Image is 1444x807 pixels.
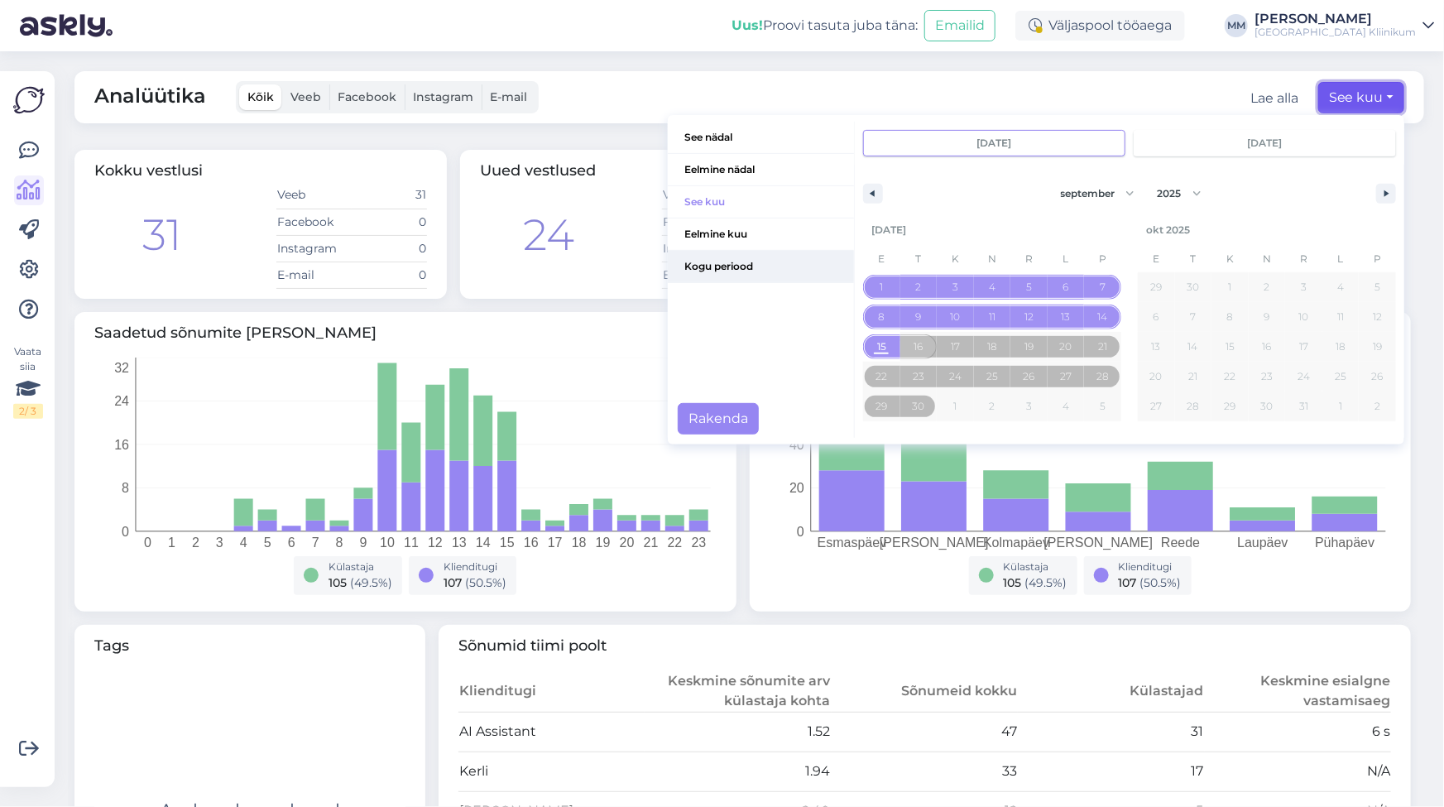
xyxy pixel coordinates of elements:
button: 22 [863,362,900,391]
span: 19 [1373,332,1382,362]
button: 1 [863,272,900,302]
button: 14 [1084,302,1121,332]
span: 29 [876,391,887,421]
span: L [1322,246,1360,272]
span: 17 [1299,332,1308,362]
button: 17 [1285,332,1322,362]
span: Uued vestlused [480,161,596,180]
button: 13 [1048,302,1085,332]
span: 6 [1063,272,1069,302]
tspan: 40 [789,437,804,451]
button: See kuu [668,186,854,219]
span: 107 [1119,575,1137,590]
button: 15 [1211,332,1249,362]
span: Kogu periood [668,251,854,282]
span: 11 [989,302,995,332]
span: 5 [1026,272,1032,302]
span: 17 [951,332,960,362]
span: 10 [950,302,960,332]
button: 22 [1211,362,1249,391]
button: 18 [974,332,1011,362]
tspan: 1 [168,536,175,550]
button: 28 [1084,362,1121,391]
span: Analüütika [94,81,206,113]
button: 24 [1285,362,1322,391]
span: 21 [1188,362,1197,391]
button: 6 [1048,272,1085,302]
button: 23 [1249,362,1286,391]
button: 19 [1359,332,1396,362]
td: E-mail [276,262,352,288]
span: E [1138,246,1175,272]
div: MM [1225,14,1248,37]
button: 26 [1359,362,1396,391]
span: 13 [1152,332,1161,362]
span: ( 49.5 %) [1025,575,1067,590]
tspan: 20 [789,481,804,495]
td: AI Assistant [458,712,645,752]
button: 11 [974,302,1011,332]
div: Klienditugi [444,560,506,574]
th: Keskmine sõnumite arv külastaja kohta [645,670,831,713]
td: 1.94 [645,752,831,791]
span: 30 [1260,391,1273,421]
button: 20 [1138,362,1175,391]
td: 31 [1018,712,1204,752]
td: Kerli [458,752,645,791]
span: 25 [986,362,998,391]
div: 2 / 3 [13,404,43,419]
tspan: 15 [500,536,515,550]
span: 15 [1226,332,1235,362]
tspan: 32 [114,360,129,374]
button: 7 [1084,272,1121,302]
span: 30 [912,391,924,421]
span: ( 49.5 %) [350,575,392,590]
button: 24 [937,362,974,391]
td: 0 [352,235,427,262]
tspan: 20 [620,536,635,550]
span: ( 50.5 %) [465,575,506,590]
button: 25 [1322,362,1360,391]
button: 6 [1138,302,1175,332]
button: 13 [1138,332,1175,362]
tspan: 2 [192,536,199,550]
tspan: 9 [360,536,367,550]
span: P [1084,246,1121,272]
span: R [1010,246,1048,272]
td: N/A [1205,752,1392,791]
td: 47 [832,712,1018,752]
button: Rakenda [678,403,759,435]
img: Askly Logo [13,84,45,116]
button: 10 [1285,302,1322,332]
span: Facebook [338,89,396,104]
input: Continuous [1135,131,1395,156]
div: Proovi tasuta juba täna: [732,16,918,36]
button: 30 [900,391,938,421]
button: 27 [1138,391,1175,421]
button: 25 [974,362,1011,391]
span: 15 [877,332,886,362]
button: 11 [1322,302,1360,332]
span: 18 [1336,332,1346,362]
button: 16 [1249,332,1286,362]
button: 1 [1211,272,1249,302]
span: 22 [1224,362,1235,391]
button: 12 [1010,302,1048,332]
button: 2 [1249,272,1286,302]
span: Instagram [413,89,473,104]
button: 26 [1010,362,1048,391]
button: 21 [1175,362,1212,391]
td: Instagram [276,235,352,262]
span: 1 [1228,272,1231,302]
span: 12 [1024,302,1034,332]
span: 31 [1299,391,1308,421]
span: 23 [913,362,924,391]
input: Early [864,131,1125,156]
button: Lae alla [1250,89,1298,108]
tspan: Kolmapäev [983,536,1049,550]
tspan: 8 [336,536,343,550]
tspan: Laupäev [1237,536,1288,550]
span: 5 [1374,272,1380,302]
tspan: 19 [596,536,611,550]
span: 18 [987,332,997,362]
